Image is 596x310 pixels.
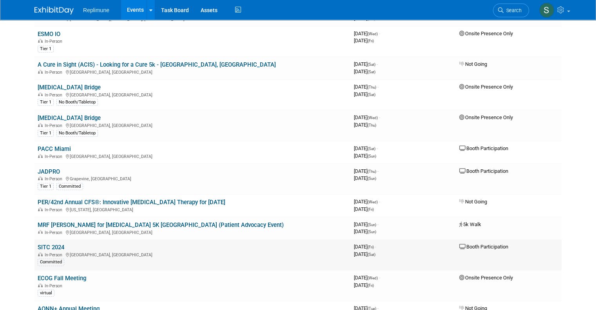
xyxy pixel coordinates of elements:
[45,92,65,98] span: In-Person
[379,275,380,281] span: -
[368,245,374,249] span: (Fri)
[45,207,65,212] span: In-Person
[377,61,378,67] span: -
[354,153,376,159] span: [DATE]
[379,199,380,205] span: -
[368,252,375,257] span: (Sat)
[38,229,348,235] div: [GEOGRAPHIC_DATA], [GEOGRAPHIC_DATA]
[377,221,379,227] span: -
[459,114,513,120] span: Onsite Presence Only
[377,145,378,151] span: -
[38,206,348,212] div: [US_STATE], [GEOGRAPHIC_DATA]
[38,91,348,98] div: [GEOGRAPHIC_DATA], [GEOGRAPHIC_DATA]
[354,228,376,234] span: [DATE]
[375,244,376,250] span: -
[38,45,54,53] div: Tier 1
[354,244,376,250] span: [DATE]
[38,251,348,257] div: [GEOGRAPHIC_DATA], [GEOGRAPHIC_DATA]
[354,206,374,212] span: [DATE]
[354,275,380,281] span: [DATE]
[38,122,348,128] div: [GEOGRAPHIC_DATA], [GEOGRAPHIC_DATA]
[368,276,378,280] span: (Wed)
[379,114,380,120] span: -
[38,154,43,158] img: In-Person Event
[83,7,109,13] span: Replimune
[368,85,376,89] span: (Thu)
[459,84,513,90] span: Onsite Presence Only
[38,168,60,175] a: JADPRO
[38,259,64,266] div: Committed
[45,123,65,128] span: In-Person
[354,168,379,174] span: [DATE]
[56,183,83,190] div: Committed
[493,4,529,17] a: Search
[368,283,374,288] span: (Fri)
[38,290,54,297] div: virtual
[38,99,54,106] div: Tier 1
[368,39,374,43] span: (Fri)
[368,116,378,120] span: (Wed)
[459,31,513,36] span: Onsite Presence Only
[38,31,60,38] a: ESMO IO
[368,169,376,174] span: (Thu)
[354,199,380,205] span: [DATE]
[354,282,374,288] span: [DATE]
[354,114,380,120] span: [DATE]
[368,147,375,151] span: (Sat)
[38,221,284,228] a: MRF [PERSON_NAME] for [MEDICAL_DATA] 5K [GEOGRAPHIC_DATA] (Patient Advocacy Event)
[368,200,378,204] span: (Wed)
[354,175,376,181] span: [DATE]
[368,154,376,158] span: (Sun)
[56,99,98,106] div: No Booth/Tabletop
[354,251,375,257] span: [DATE]
[368,92,375,97] span: (Sat)
[38,244,64,251] a: SITC 2024
[45,176,65,181] span: In-Person
[354,31,380,36] span: [DATE]
[38,130,54,137] div: Tier 1
[459,145,508,151] span: Booth Participation
[38,70,43,74] img: In-Person Event
[56,130,98,137] div: No Booth/Tabletop
[459,244,508,250] span: Booth Participation
[354,38,374,44] span: [DATE]
[38,69,348,75] div: [GEOGRAPHIC_DATA], [GEOGRAPHIC_DATA]
[45,70,65,75] span: In-Person
[459,168,508,174] span: Booth Participation
[38,114,101,121] a: [MEDICAL_DATA] Bridge
[459,221,481,227] span: 5k Walk
[354,84,379,90] span: [DATE]
[504,7,522,13] span: Search
[354,91,375,97] span: [DATE]
[38,153,348,159] div: [GEOGRAPHIC_DATA], [GEOGRAPHIC_DATA]
[368,70,375,74] span: (Sat)
[38,92,43,96] img: In-Person Event
[45,230,65,235] span: In-Person
[377,168,379,174] span: -
[459,199,487,205] span: Not Going
[354,122,376,128] span: [DATE]
[368,62,375,67] span: (Sat)
[379,31,380,36] span: -
[38,230,43,234] img: In-Person Event
[38,39,43,43] img: In-Person Event
[459,61,487,67] span: Not Going
[459,275,513,281] span: Onsite Presence Only
[38,176,43,180] img: In-Person Event
[38,84,101,91] a: [MEDICAL_DATA] Bridge
[368,230,376,234] span: (Sun)
[38,183,54,190] div: Tier 1
[38,283,43,287] img: In-Person Event
[38,61,276,68] a: A Cure in Sight (ACIS) - Looking for a Cure 5k - [GEOGRAPHIC_DATA], [GEOGRAPHIC_DATA]
[45,39,65,44] span: In-Person
[354,61,378,67] span: [DATE]
[354,221,379,227] span: [DATE]
[368,32,378,36] span: (Wed)
[45,283,65,288] span: In-Person
[377,84,379,90] span: -
[354,69,375,74] span: [DATE]
[38,175,348,181] div: Grapevine, [GEOGRAPHIC_DATA]
[38,145,71,152] a: PACC Miami
[38,199,225,206] a: PER/42nd Annual CFS®: Innovative [MEDICAL_DATA] Therapy for [DATE]
[45,252,65,257] span: In-Person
